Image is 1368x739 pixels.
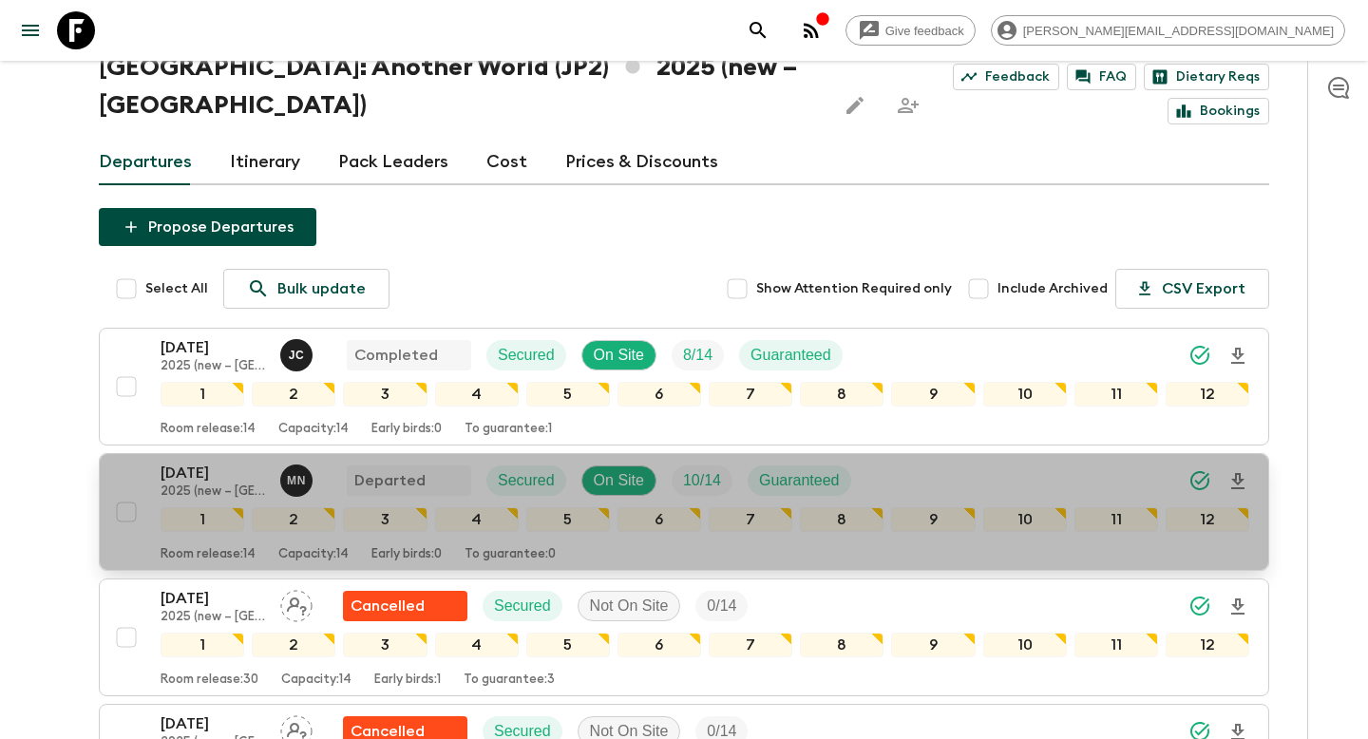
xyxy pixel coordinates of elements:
[161,633,244,657] div: 1
[371,422,442,437] p: Early birds: 0
[252,382,335,407] div: 2
[1168,98,1269,124] a: Bookings
[617,382,701,407] div: 6
[1067,64,1136,90] a: FAQ
[11,11,49,49] button: menu
[709,633,792,657] div: 7
[1115,269,1269,309] button: CSV Export
[161,462,265,484] p: [DATE]
[278,422,349,437] p: Capacity: 14
[875,24,975,38] span: Give feedback
[709,382,792,407] div: 7
[1188,469,1211,492] svg: Synced Successfully
[230,140,300,185] a: Itinerary
[161,712,265,735] p: [DATE]
[354,344,438,367] p: Completed
[99,140,192,185] a: Departures
[759,469,840,492] p: Guaranteed
[99,48,821,124] h1: [GEOGRAPHIC_DATA]: Another World (JP2) 2025 (new – [GEOGRAPHIC_DATA])
[1226,596,1249,618] svg: Download Onboarding
[435,507,519,532] div: 4
[800,382,883,407] div: 8
[707,595,736,617] p: 0 / 14
[161,673,258,688] p: Room release: 30
[494,595,551,617] p: Secured
[99,453,1269,571] button: [DATE]2025 (new – [GEOGRAPHIC_DATA])Maho NagaredaDepartedSecuredOn SiteTrip FillGuaranteed1234567...
[594,469,644,492] p: On Site
[465,547,556,562] p: To guarantee: 0
[483,591,562,621] div: Secured
[581,340,656,370] div: On Site
[161,336,265,359] p: [DATE]
[565,140,718,185] a: Prices & Discounts
[351,595,425,617] p: Cancelled
[99,208,316,246] button: Propose Departures
[435,382,519,407] div: 4
[354,469,426,492] p: Departed
[277,277,366,300] p: Bulk update
[464,673,555,688] p: To guarantee: 3
[486,340,566,370] div: Secured
[280,345,316,360] span: Juno Choi
[278,547,349,562] p: Capacity: 14
[891,382,975,407] div: 9
[526,633,610,657] div: 5
[1226,345,1249,368] svg: Download Onboarding
[617,633,701,657] div: 6
[800,507,883,532] div: 8
[800,633,883,657] div: 8
[590,595,669,617] p: Not On Site
[280,596,313,611] span: Assign pack leader
[1188,344,1211,367] svg: Synced Successfully
[983,382,1067,407] div: 10
[374,673,441,688] p: Early birds: 1
[338,140,448,185] a: Pack Leaders
[1166,633,1249,657] div: 12
[1074,633,1158,657] div: 11
[526,507,610,532] div: 5
[997,279,1108,298] span: Include Archived
[252,507,335,532] div: 2
[672,465,732,496] div: Trip Fill
[161,484,265,500] p: 2025 (new – [GEOGRAPHIC_DATA])
[161,507,244,532] div: 1
[99,328,1269,445] button: [DATE]2025 (new – [GEOGRAPHIC_DATA])Juno ChoiCompletedSecuredOn SiteTrip FillGuaranteed1234567891...
[578,591,681,621] div: Not On Site
[756,279,952,298] span: Show Attention Required only
[889,86,927,124] span: Share this itinerary
[498,469,555,492] p: Secured
[498,344,555,367] p: Secured
[683,344,712,367] p: 8 / 14
[1013,24,1344,38] span: [PERSON_NAME][EMAIL_ADDRESS][DOMAIN_NAME]
[1144,64,1269,90] a: Dietary Reqs
[581,465,656,496] div: On Site
[891,507,975,532] div: 9
[1166,507,1249,532] div: 12
[594,344,644,367] p: On Site
[845,15,976,46] a: Give feedback
[465,422,552,437] p: To guarantee: 1
[991,15,1345,46] div: [PERSON_NAME][EMAIL_ADDRESS][DOMAIN_NAME]
[683,469,721,492] p: 10 / 14
[1074,507,1158,532] div: 11
[486,140,527,185] a: Cost
[836,86,874,124] button: Edit this itinerary
[695,591,748,621] div: Trip Fill
[983,633,1067,657] div: 10
[371,547,442,562] p: Early birds: 0
[343,382,427,407] div: 3
[252,633,335,657] div: 2
[161,587,265,610] p: [DATE]
[750,344,831,367] p: Guaranteed
[161,359,265,374] p: 2025 (new – [GEOGRAPHIC_DATA])
[953,64,1059,90] a: Feedback
[161,382,244,407] div: 1
[280,721,313,736] span: Assign pack leader
[435,633,519,657] div: 4
[1166,382,1249,407] div: 12
[891,633,975,657] div: 9
[99,578,1269,696] button: [DATE]2025 (new – [GEOGRAPHIC_DATA])Assign pack leaderFlash Pack cancellationSecuredNot On SiteTr...
[739,11,777,49] button: search adventures
[145,279,208,298] span: Select All
[223,269,389,309] a: Bulk update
